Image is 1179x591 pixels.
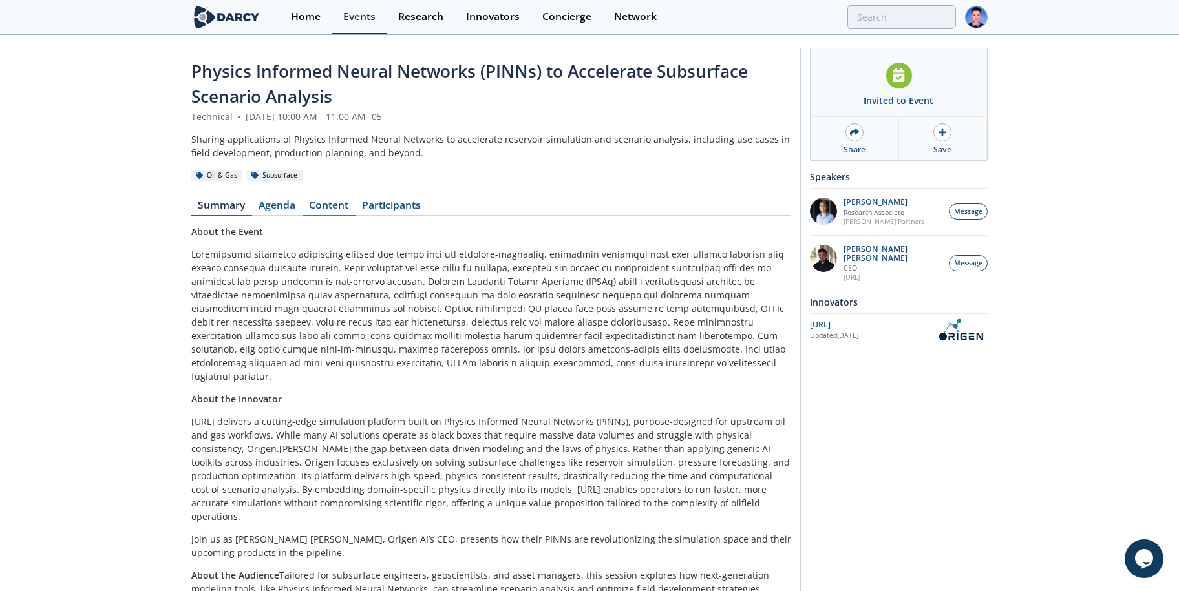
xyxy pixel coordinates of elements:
[191,110,791,123] div: Technical [DATE] 10:00 AM - 11:00 AM -05
[191,415,791,523] p: [URL] delivers a cutting-edge simulation platform built on Physics Informed Neural Networks (PINN...
[191,532,791,559] p: Join us as [PERSON_NAME] [PERSON_NAME], Origen AI’s CEO, presents how their PINNs are revolutioni...
[1125,539,1166,578] iframe: chat widget
[810,291,988,313] div: Innovators
[810,165,988,188] div: Speakers
[844,273,942,282] p: [URL]
[191,200,252,216] a: Summary
[191,170,242,181] div: Oil & Gas
[191,225,263,238] strong: About the Event
[965,6,988,28] img: Profile
[398,12,443,22] div: Research
[847,5,956,29] input: Advanced Search
[191,6,262,28] img: logo-wide.svg
[844,208,925,217] p: Research Associate
[810,331,933,341] div: Updated [DATE]
[466,12,520,22] div: Innovators
[303,200,356,216] a: Content
[191,132,791,160] div: Sharing applications of Physics Informed Neural Networks to accelerate reservoir simulation and s...
[933,144,951,156] div: Save
[933,318,988,341] img: OriGen.AI
[949,255,988,271] button: Message
[954,258,983,269] span: Message
[356,200,428,216] a: Participants
[542,12,591,22] div: Concierge
[614,12,657,22] div: Network
[810,245,837,272] img: 20112e9a-1f67-404a-878c-a26f1c79f5da
[844,198,925,207] p: [PERSON_NAME]
[844,245,942,263] p: [PERSON_NAME] [PERSON_NAME]
[810,319,933,331] div: [URL]
[343,12,376,22] div: Events
[235,110,243,123] span: •
[844,264,942,273] p: CEO
[252,200,303,216] a: Agenda
[949,203,988,220] button: Message
[844,217,925,226] p: [PERSON_NAME] Partners
[191,569,279,581] strong: About the Audience
[191,393,282,405] strong: About the Innovator
[810,198,837,225] img: 1EXUV5ipS3aUf9wnAL7U
[247,170,303,181] div: Subsurface
[844,144,866,156] div: Share
[191,247,791,383] p: Loremipsumd sitametco adipiscing elitsed doe tempo inci utl etdolore-magnaaliq, enimadmin veniamq...
[291,12,321,22] div: Home
[191,59,748,108] span: Physics Informed Neural Networks (PINNs) to Accelerate Subsurface Scenario Analysis
[954,207,983,217] span: Message
[810,318,988,341] a: [URL] Updated[DATE] OriGen.AI
[864,94,934,107] div: Invited to Event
